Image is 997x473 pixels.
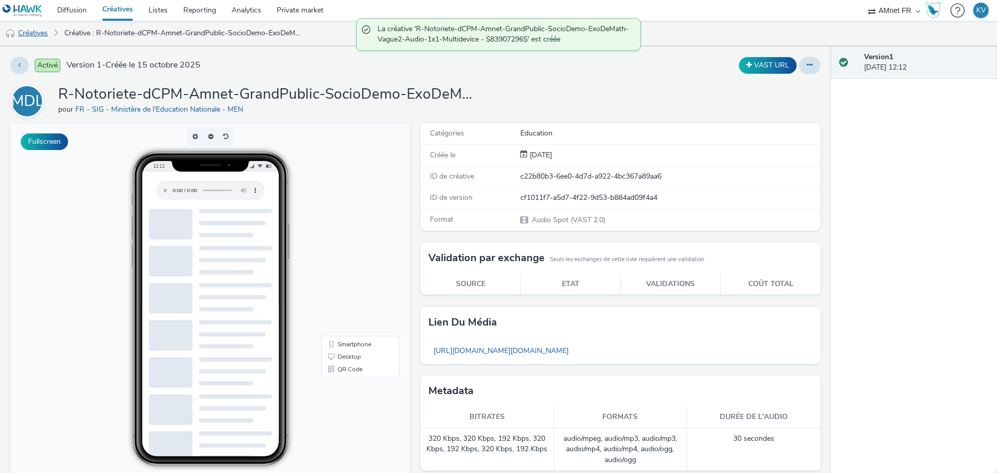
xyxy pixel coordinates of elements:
a: Hawk Academy [925,2,945,19]
td: audio/mpeg, audio/mp3, audio/mp3, audio/mp4, audio/mp4, audio/ogg, audio/ogg [554,428,688,471]
h3: Validation par exchange [428,250,545,266]
div: Education [520,128,819,139]
a: FR - SIG - Ministère de l'Education Nationale - MEN [75,104,247,114]
h1: R-Notoriete-dCPM-Amnet-GrandPublic-SocioDemo-ExoDeMath-Vague2-Audio-1x1-Multidevice - $83907296$ [58,85,474,104]
li: Desktop [313,227,387,240]
span: Activé [35,59,60,72]
div: Dupliquer la créative en un VAST URL [736,57,799,74]
th: Bitrates [421,407,554,428]
div: KV [976,3,986,18]
li: Smartphone [313,215,387,227]
span: 12:12 [143,40,154,46]
span: Catégories [430,128,464,138]
li: QR Code [313,240,387,252]
span: pour [58,104,75,114]
h3: Lien du média [428,315,497,330]
img: undefined Logo [3,4,43,17]
td: 30 secondes [687,428,820,471]
h3: Metadata [428,383,474,399]
img: Hawk Academy [925,2,941,19]
span: Créée le [430,150,455,160]
img: audio [5,29,16,39]
span: QR Code [327,243,352,249]
span: Smartphone [327,218,361,224]
span: La créative 'R-Notoriete-dCPM-Amnet-GrandPublic-SocioDemo-ExoDeMath-Vague2-Audio-1x1-Multidevice ... [378,24,630,45]
td: 320 Kbps, 320 Kbps, 192 Kbps, 320 Kbps, 192 Kbps, 320 Kbps, 192 Kbps [421,428,554,471]
span: ID de version [430,193,473,202]
button: VAST URL [739,57,797,74]
span: Format [430,214,453,224]
span: Desktop [327,231,351,237]
th: Etat [521,274,621,295]
th: Validations [621,274,721,295]
th: Formats [554,407,688,428]
span: [DATE] [528,150,552,160]
th: Coût total [721,274,821,295]
strong: Version 1 [864,52,893,62]
div: Création 15 octobre 2025, 12:12 [528,150,552,160]
a: [URL][DOMAIN_NAME][DOMAIN_NAME] [428,341,574,361]
small: Seuls les exchanges de cette liste requièrent une validation [550,255,704,264]
div: [DATE] 12:12 [864,52,989,73]
div: cf1011f7-a5d7-4f22-9d53-b884ad09f4a4 [520,193,819,203]
button: Fullscreen [21,133,68,150]
th: Durée de l'audio [687,407,820,428]
div: c22b80b3-6ee0-4d7d-a922-4bc367a89aa6 [520,171,819,182]
a: F-S-MDLN-M [10,96,48,106]
span: ID de créative [430,171,474,181]
th: Source [421,274,521,295]
span: Version 1 - Créée le 15 octobre 2025 [66,59,200,71]
span: Audio Spot (VAST 2.0) [531,215,605,225]
a: Créative : R-Notoriete-dCPM-Amnet-GrandPublic-SocioDemo-ExoDeMath-Vague2-Audio-1x1-Multidevice - ... [59,21,308,46]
